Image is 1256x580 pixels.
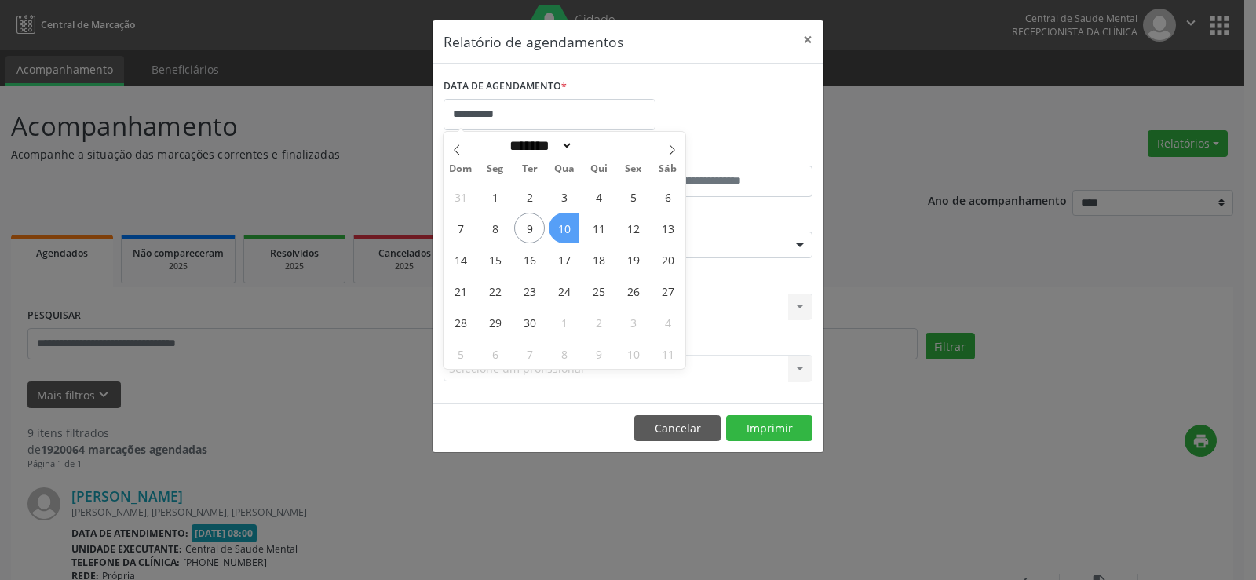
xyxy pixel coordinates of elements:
span: Setembro 12, 2025 [618,213,648,243]
span: Dom [444,164,478,174]
span: Sex [616,164,651,174]
span: Setembro 4, 2025 [583,181,614,212]
select: Month [504,137,573,154]
label: ATÉ [632,141,812,166]
button: Imprimir [726,415,812,442]
span: Setembro 28, 2025 [445,307,476,337]
span: Outubro 8, 2025 [549,338,579,369]
span: Agosto 31, 2025 [445,181,476,212]
span: Outubro 7, 2025 [514,338,545,369]
span: Outubro 3, 2025 [618,307,648,337]
span: Setembro 17, 2025 [549,244,579,275]
span: Setembro 27, 2025 [652,275,683,306]
span: Setembro 13, 2025 [652,213,683,243]
span: Setembro 11, 2025 [583,213,614,243]
span: Sáb [651,164,685,174]
span: Setembro 14, 2025 [445,244,476,275]
span: Setembro 9, 2025 [514,213,545,243]
button: Cancelar [634,415,721,442]
span: Setembro 20, 2025 [652,244,683,275]
span: Outubro 2, 2025 [583,307,614,337]
span: Setembro 1, 2025 [480,181,510,212]
span: Setembro 16, 2025 [514,244,545,275]
span: Outubro 10, 2025 [618,338,648,369]
span: Qua [547,164,582,174]
span: Outubro 6, 2025 [480,338,510,369]
span: Setembro 5, 2025 [618,181,648,212]
span: Setembro 15, 2025 [480,244,510,275]
span: Setembro 26, 2025 [618,275,648,306]
span: Setembro 8, 2025 [480,213,510,243]
span: Setembro 29, 2025 [480,307,510,337]
span: Outubro 11, 2025 [652,338,683,369]
span: Outubro 1, 2025 [549,307,579,337]
span: Setembro 18, 2025 [583,244,614,275]
h5: Relatório de agendamentos [444,31,623,52]
span: Setembro 25, 2025 [583,275,614,306]
span: Setembro 19, 2025 [618,244,648,275]
button: Close [792,20,823,59]
span: Outubro 5, 2025 [445,338,476,369]
span: Setembro 21, 2025 [445,275,476,306]
span: Setembro 30, 2025 [514,307,545,337]
span: Ter [513,164,547,174]
span: Outubro 4, 2025 [652,307,683,337]
span: Setembro 3, 2025 [549,181,579,212]
label: DATA DE AGENDAMENTO [444,75,567,99]
span: Setembro 7, 2025 [445,213,476,243]
span: Setembro 24, 2025 [549,275,579,306]
input: Year [573,137,625,154]
span: Setembro 2, 2025 [514,181,545,212]
span: Setembro 6, 2025 [652,181,683,212]
span: Setembro 10, 2025 [549,213,579,243]
span: Seg [478,164,513,174]
span: Qui [582,164,616,174]
span: Outubro 9, 2025 [583,338,614,369]
span: Setembro 23, 2025 [514,275,545,306]
span: Setembro 22, 2025 [480,275,510,306]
